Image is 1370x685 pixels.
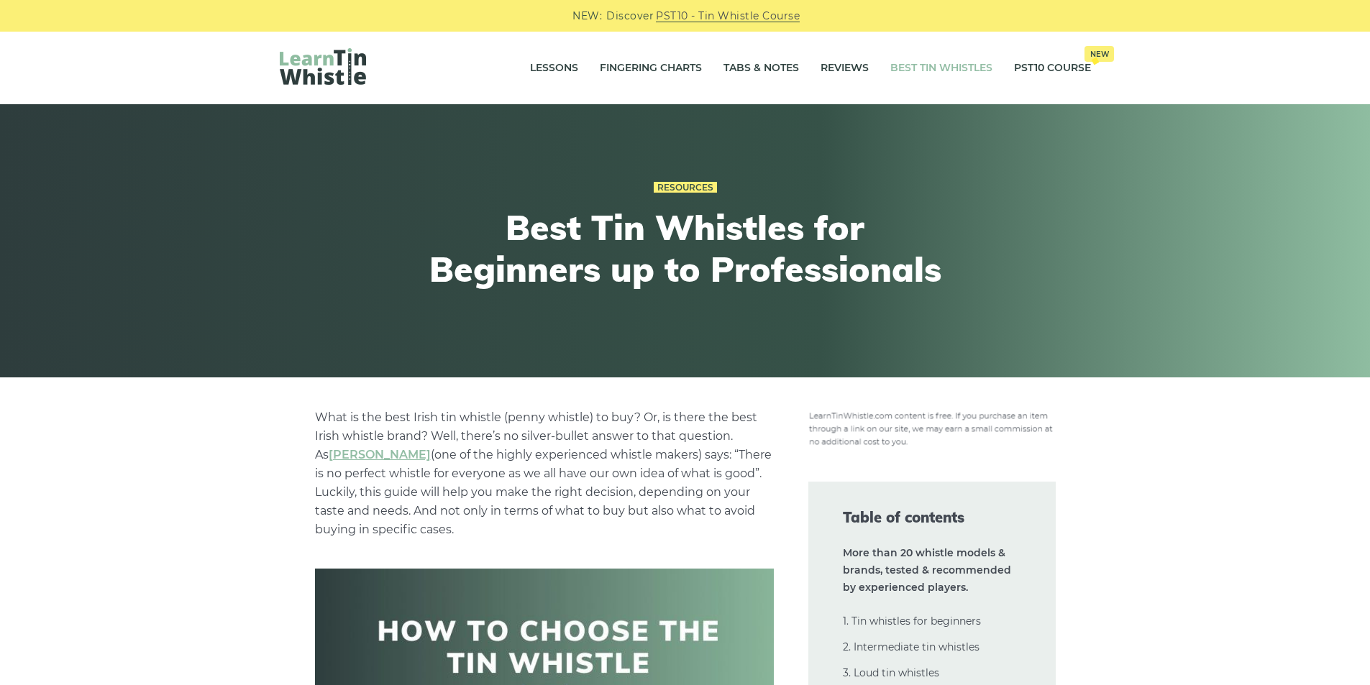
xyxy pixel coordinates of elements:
[843,640,979,653] a: 2. Intermediate tin whistles
[843,615,981,627] a: 1. Tin whistles for beginners
[654,182,717,193] a: Resources
[843,666,939,679] a: 3. Loud tin whistles
[723,50,799,86] a: Tabs & Notes
[1014,50,1091,86] a: PST10 CourseNew
[1084,46,1114,62] span: New
[530,50,578,86] a: Lessons
[315,408,774,539] p: What is the best Irish tin whistle (penny whistle) to buy? Or, is there the best Irish whistle br...
[421,207,950,290] h1: Best Tin Whistles for Beginners up to Professionals
[843,546,1011,594] strong: More than 20 whistle models & brands, tested & recommended by experienced players.
[808,408,1056,447] img: disclosure
[329,448,431,461] a: undefined (opens in a new tab)
[280,48,366,85] img: LearnTinWhistle.com
[821,50,869,86] a: Reviews
[843,507,1021,528] span: Table of contents
[890,50,992,86] a: Best Tin Whistles
[600,50,702,86] a: Fingering Charts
